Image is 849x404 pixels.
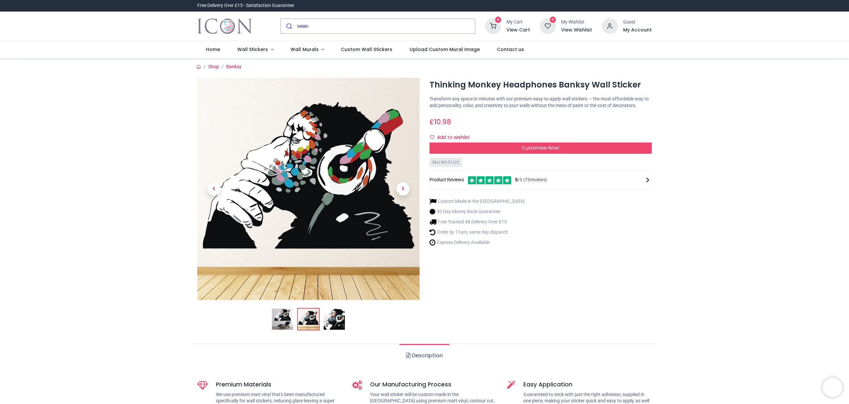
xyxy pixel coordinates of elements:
li: Free Tracked 48 Delivery Over £15 [429,218,525,225]
img: WS-51325-02 [298,309,319,330]
span: Custom Wall Stickers [341,46,392,53]
span: Previous [207,182,221,196]
span: /5 ( 75 reviews) [515,177,547,183]
div: My Wishlist [561,19,592,26]
h5: Easy Application [523,380,652,389]
li: 30 Day Money Back Guarantee [429,208,525,215]
span: Contact us [497,46,524,53]
span: Wall Stickers [237,46,268,53]
a: My Account [623,27,652,33]
sup: 0 [495,17,501,23]
img: Icon Wall Stickers [197,17,252,35]
span: £ [429,117,451,127]
button: Add to wishlistAdd to wishlist [429,132,476,143]
i: Add to wishlist [430,135,434,140]
button: Submit [281,19,296,33]
img: WS-51325-03 [324,309,345,330]
img: WS-51325-02 [197,78,420,300]
img: Thinking Monkey Headphones Banksy Wall Sticker [272,309,293,330]
p: Transform any space in minutes with our premium easy-to-apply wall stickers — the most affordable... [429,96,652,109]
span: 10.98 [434,117,451,127]
sup: 0 [550,17,556,23]
a: View Wishlist [561,27,592,33]
a: Next [386,111,420,267]
a: Banksy [226,64,241,69]
a: View Cart [506,27,530,33]
span: Wall Murals [291,46,319,53]
a: Description [400,344,449,367]
iframe: Brevo live chat [822,377,842,397]
span: Upload Custom Mural Image [410,46,480,53]
a: 0 [540,23,556,29]
div: SKU: WS-51325 [429,158,462,167]
div: Guest [623,19,652,26]
iframe: Customer reviews powered by Trustpilot [512,2,652,9]
h5: Premium Materials [216,380,342,389]
span: Next [396,182,410,196]
a: 0 [485,23,501,29]
div: Free Delivery Over £15 - Satisfaction Guarantee [197,2,294,9]
h5: Our Manufacturing Process [370,380,497,389]
li: Order by 11am, same day dispatch [429,229,525,236]
div: Product Reviews [429,175,652,184]
a: Previous [197,111,230,267]
li: Express Delivery Available [429,239,525,246]
span: 5 [515,177,518,182]
h1: Thinking Monkey Headphones Banksy Wall Sticker [429,79,652,90]
div: My Cart [506,19,530,26]
a: Shop [208,64,219,69]
li: Custom Made in the [GEOGRAPHIC_DATA] [429,198,525,205]
a: Logo of Icon Wall Stickers [197,17,252,35]
a: Wall Stickers [229,41,282,58]
span: Home [206,46,220,53]
span: Customise Now! [522,144,559,151]
a: Wall Murals [282,41,333,58]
